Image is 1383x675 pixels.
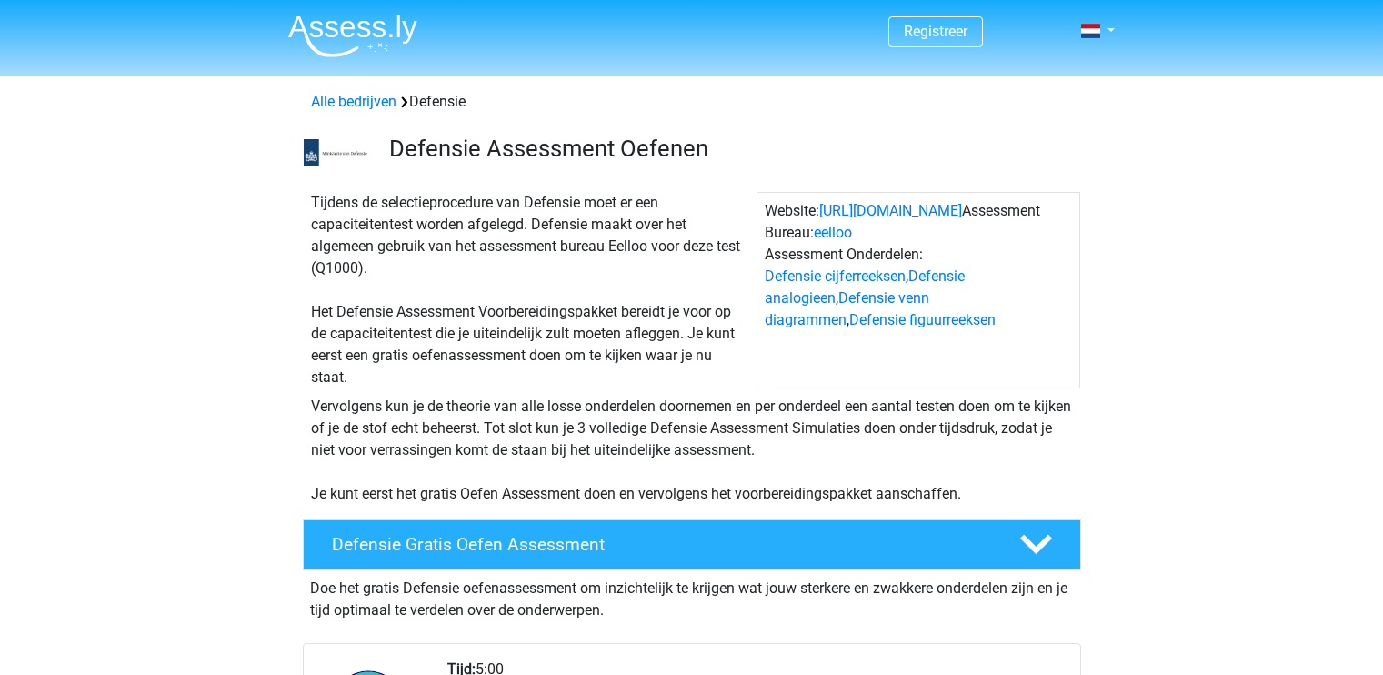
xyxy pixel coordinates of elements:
[757,192,1080,388] div: Website: Assessment Bureau: Assessment Onderdelen: , , ,
[814,224,852,241] a: eelloo
[288,15,417,57] img: Assessly
[765,267,965,307] a: Defensie analogieen
[311,93,396,110] a: Alle bedrijven
[303,570,1081,621] div: Doe het gratis Defensie oefenassessment om inzichtelijk te krijgen wat jouw sterkere en zwakkere ...
[389,135,1067,163] h3: Defensie Assessment Oefenen
[304,91,1080,113] div: Defensie
[765,289,929,328] a: Defensie venn diagrammen
[904,23,967,40] a: Registreer
[819,202,962,219] a: [URL][DOMAIN_NAME]
[304,192,757,388] div: Tijdens de selectieprocedure van Defensie moet er een capaciteitentest worden afgelegd. Defensie ...
[296,519,1088,570] a: Defensie Gratis Oefen Assessment
[765,267,906,285] a: Defensie cijferreeksen
[304,396,1080,505] div: Vervolgens kun je de theorie van alle losse onderdelen doornemen en per onderdeel een aantal test...
[332,534,990,555] h4: Defensie Gratis Oefen Assessment
[849,311,996,328] a: Defensie figuurreeksen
